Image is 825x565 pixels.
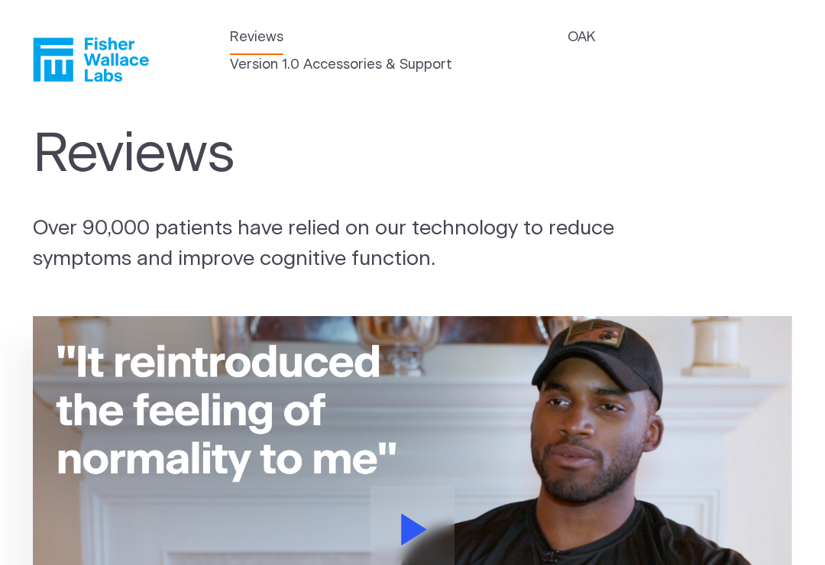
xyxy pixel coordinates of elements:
[33,37,149,82] a: Fisher Wallace
[230,27,283,48] a: Reviews
[33,123,607,186] h1: Reviews
[33,213,630,275] p: Over 90,000 patients have relied on our technology to reduce symptoms and improve cognitive funct...
[230,55,452,76] a: Version 1.0 Accessories & Support
[401,514,427,545] svg: Play
[568,27,595,48] a: OAK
